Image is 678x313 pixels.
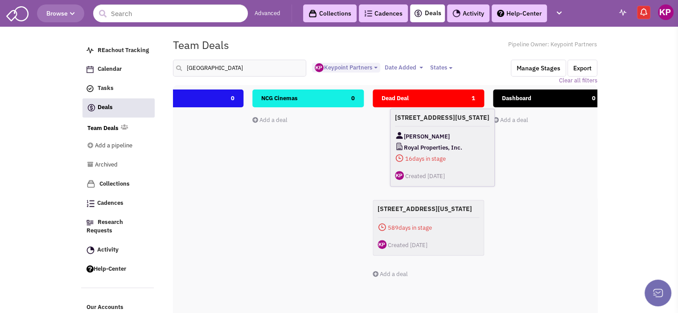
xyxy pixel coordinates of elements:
button: Manage Stages [511,60,566,77]
img: Keypoint Partners [658,4,674,20]
img: SmartAdmin [6,4,29,21]
a: Help-Center [82,261,154,278]
span: 16 [405,155,412,163]
span: Tasks [98,85,114,92]
a: Collections [82,175,154,193]
span: Cadences [97,199,123,207]
span: Calendar [98,65,122,73]
a: Add a deal [373,270,408,278]
input: Search [93,4,248,22]
h1: Team Deals [173,39,229,51]
img: Contact Image [395,131,404,140]
img: icon-deals.svg [87,102,96,113]
img: Activity.png [86,246,95,254]
a: Add a deal [252,116,288,124]
a: Collections [303,4,357,22]
img: icon-daysinstage-red.png [395,154,404,163]
span: REachout Tracking [98,46,149,54]
img: Calendar.png [86,66,94,73]
span: [PERSON_NAME] [404,131,450,142]
a: Calendar [82,61,154,78]
a: REachout Tracking [82,42,154,59]
span: Browse [46,9,75,17]
a: Tasks [82,80,154,97]
img: CompanyLogo [395,142,404,151]
a: Deals [414,8,441,19]
img: icon-collection-lavender-black.svg [308,9,317,18]
input: Search deals [173,60,307,77]
a: Archived [87,157,142,174]
span: Collections [99,180,130,187]
img: help.png [86,265,94,272]
img: Activity.png [452,9,460,17]
h4: [STREET_ADDRESS][US_STATE] [395,114,490,122]
span: Our Accounts [86,304,123,311]
img: Cadences_logo.png [86,200,95,207]
a: Help-Center [492,4,547,22]
a: Add a pipeline [87,138,142,154]
span: Dashboard [502,94,531,102]
a: Cadences [359,4,408,22]
a: Activity [82,242,154,259]
span: Keypoint Partners [315,64,372,71]
span: 1 [472,89,475,107]
span: Activity [97,246,119,253]
span: Dead Deal [382,94,409,102]
span: NCG Cinemas [261,94,298,102]
a: Deals [82,98,155,118]
button: States [427,63,455,73]
a: Research Requests [82,214,154,240]
button: Date Added [382,63,426,73]
span: States [430,64,447,71]
img: icon-daysinstage-red.png [378,223,386,232]
img: Research.png [86,220,94,225]
a: Cadences [82,195,154,212]
span: Date Added [384,64,416,71]
img: icon-deals.svg [414,8,423,19]
a: Activity [447,4,489,22]
a: Clear all filters [559,77,597,85]
span: Research Requests [86,219,123,235]
span: 589 [388,224,399,232]
span: days in stage [395,153,490,164]
span: 0 [592,89,596,107]
img: Cadences_logo.png [364,10,372,16]
span: 0 [231,89,234,107]
button: Keypoint Partners [312,63,380,73]
img: icon-collection-lavender.png [86,179,95,188]
span: Pipeline Owner: Keypoint Partners [508,41,597,49]
span: Royal Properties, Inc. [404,142,462,153]
span: Created [DATE] [405,172,445,180]
img: help.png [497,10,504,17]
span: days in stage [378,222,479,233]
span: Created [DATE] [388,241,427,249]
img: icon-tasks.png [86,85,94,92]
button: Browse [37,4,84,22]
a: Advanced [255,9,280,18]
a: Team Deals [87,124,119,133]
h4: [STREET_ADDRESS][US_STATE] [378,205,479,213]
button: Export [567,60,597,77]
span: 0 [351,89,355,107]
a: Add a deal [493,116,528,124]
img: ny_GipEnDU-kinWYCc5EwQ.png [315,63,324,72]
